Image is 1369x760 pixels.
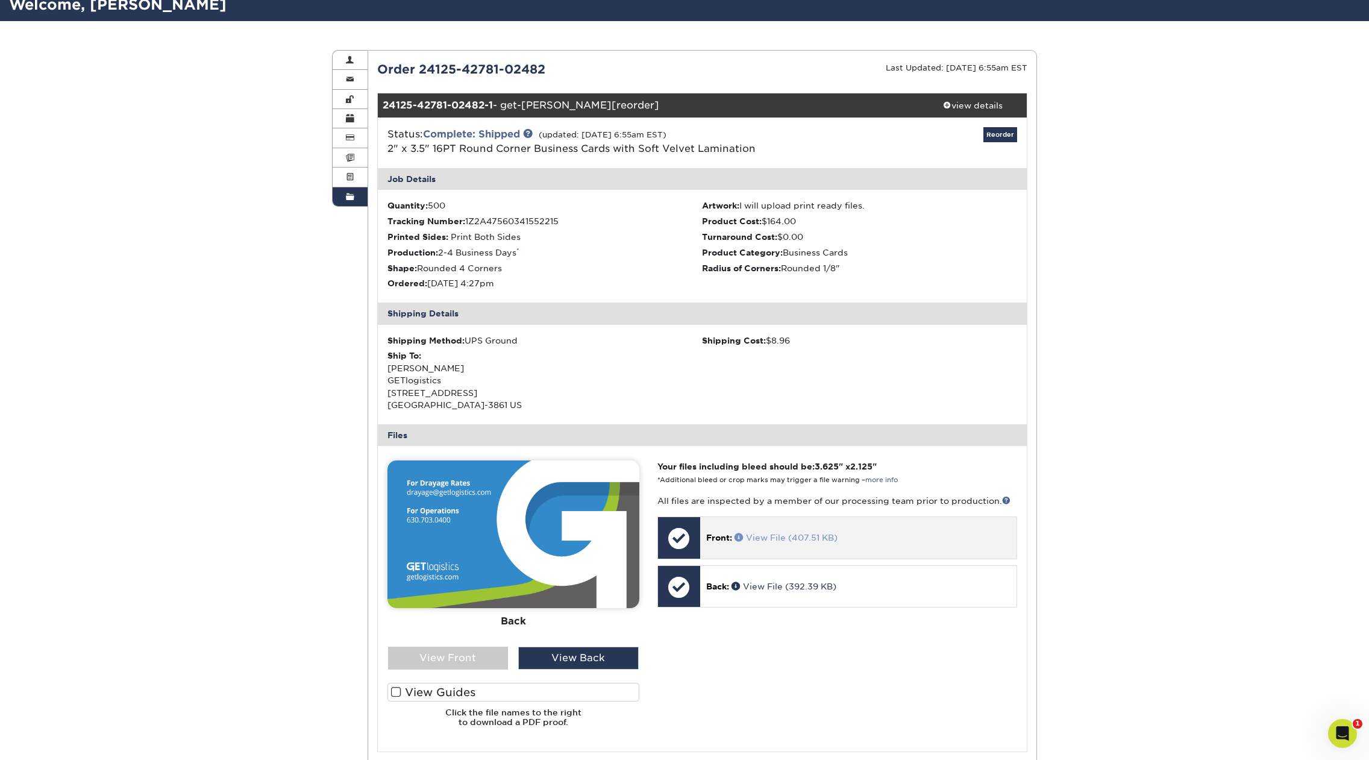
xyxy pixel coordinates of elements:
div: Back [387,608,639,635]
span: Front: [706,533,732,542]
small: Last Updated: [DATE] 6:55am EST [886,63,1027,72]
strong: Artwork: [702,201,739,210]
li: 500 [387,199,703,212]
li: Business Cards [702,247,1017,259]
a: Complete: Shipped [423,128,520,140]
iframe: Google Customer Reviews [3,723,102,756]
strong: Product Category: [702,248,783,257]
a: more info [865,476,898,484]
div: view details [918,99,1027,111]
strong: Shape: [387,263,417,273]
div: - get-[PERSON_NAME][reorder] [378,93,919,118]
div: UPS Ground [387,334,703,347]
div: Status: [378,127,810,156]
strong: Shipping Cost: [702,336,766,345]
a: Reorder [983,127,1017,142]
strong: Turnaround Cost: [702,232,777,242]
strong: Shipping Method: [387,336,465,345]
strong: Product Cost: [702,216,762,226]
small: (updated: [DATE] 6:55am EST) [539,130,666,139]
div: View Front [388,647,509,670]
a: view details [918,93,1027,118]
div: $8.96 [702,334,1017,347]
span: 2.125 [850,462,872,471]
li: $164.00 [702,215,1017,227]
li: 2-4 Business Days [387,247,703,259]
div: [PERSON_NAME] GETlogistics [STREET_ADDRESS] [GEOGRAPHIC_DATA]-3861 US [387,350,703,411]
h6: Click the file names to the right to download a PDF proof. [387,708,639,737]
p: All files are inspected by a member of our processing team prior to production. [657,495,1017,507]
div: Files [378,424,1027,446]
a: View File (392.39 KB) [731,582,836,591]
span: 1Z2A47560341552215 [465,216,559,226]
strong: Ordered: [387,278,427,288]
li: [DATE] 4:27pm [387,277,703,289]
span: 1 [1353,719,1362,729]
div: Order 24125-42781-02482 [368,60,703,78]
li: I will upload print ready files. [702,199,1017,212]
div: View Back [518,647,639,670]
span: 3.625 [815,462,839,471]
strong: Your files including bleed should be: " x " [657,462,877,471]
label: View Guides [387,683,639,702]
strong: Quantity: [387,201,428,210]
strong: Tracking Number: [387,216,465,226]
li: $0.00 [702,231,1017,243]
span: Back: [706,582,729,591]
div: Job Details [378,168,1027,190]
strong: Production: [387,248,438,257]
strong: Radius of Corners: [702,263,781,273]
a: View File (407.51 KB) [735,533,838,542]
li: Rounded 1/8" [702,262,1017,274]
div: Shipping Details [378,303,1027,324]
iframe: Intercom live chat [1328,719,1357,748]
strong: Ship To: [387,351,421,360]
span: 2" x 3.5" 16PT Round Corner Business Cards with Soft Velvet Lamination [387,143,756,154]
strong: 24125-42781-02482-1 [383,99,493,111]
small: *Additional bleed or crop marks may trigger a file warning – [657,476,898,484]
span: Print Both Sides [451,232,521,242]
strong: Printed Sides: [387,232,448,242]
li: Rounded 4 Corners [387,262,703,274]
